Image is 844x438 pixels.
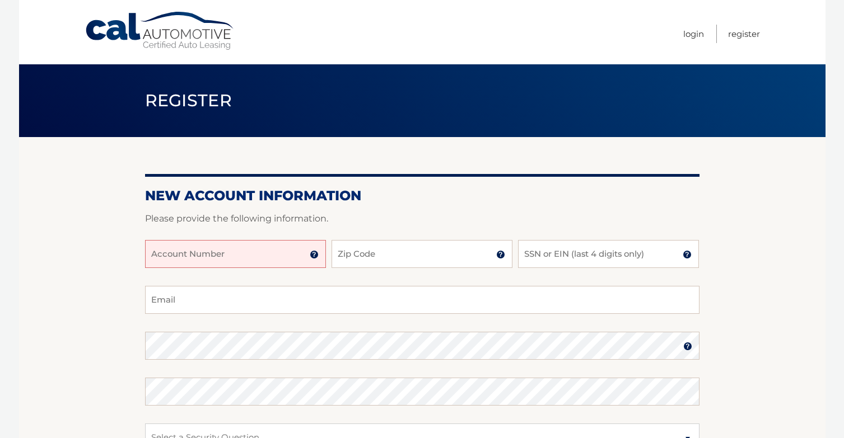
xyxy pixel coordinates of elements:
[145,286,700,314] input: Email
[683,342,692,351] img: tooltip.svg
[518,240,699,268] input: SSN or EIN (last 4 digits only)
[683,25,704,43] a: Login
[85,11,236,51] a: Cal Automotive
[332,240,512,268] input: Zip Code
[145,240,326,268] input: Account Number
[683,250,692,259] img: tooltip.svg
[145,90,232,111] span: Register
[728,25,760,43] a: Register
[310,250,319,259] img: tooltip.svg
[145,187,700,204] h2: New Account Information
[145,211,700,227] p: Please provide the following information.
[496,250,505,259] img: tooltip.svg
